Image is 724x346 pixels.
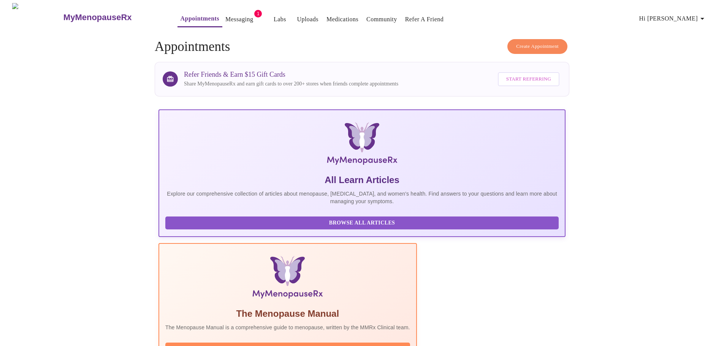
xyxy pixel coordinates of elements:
[63,13,132,22] h3: MyMenopauseRx
[268,12,292,27] button: Labs
[173,218,551,228] span: Browse All Articles
[274,14,286,25] a: Labs
[402,12,447,27] button: Refer a Friend
[294,12,322,27] button: Uploads
[165,219,561,226] a: Browse All Articles
[155,39,569,54] h4: Appointments
[254,10,262,17] span: 1
[177,11,222,27] button: Appointments
[165,308,410,320] h5: The Menopause Manual
[366,14,397,25] a: Community
[363,12,400,27] button: Community
[62,4,162,31] a: MyMenopauseRx
[507,39,567,54] button: Create Appointment
[639,13,707,24] span: Hi [PERSON_NAME]
[165,216,559,230] button: Browse All Articles
[165,174,559,186] h5: All Learn Articles
[636,11,710,26] button: Hi [PERSON_NAME]
[165,324,410,331] p: The Menopause Manual is a comprehensive guide to menopause, written by the MMRx Clinical team.
[165,190,559,205] p: Explore our comprehensive collection of articles about menopause, [MEDICAL_DATA], and women's hea...
[326,14,358,25] a: Medications
[498,72,559,86] button: Start Referring
[405,14,444,25] a: Refer a Friend
[323,12,361,27] button: Medications
[496,68,561,90] a: Start Referring
[181,13,219,24] a: Appointments
[225,14,253,25] a: Messaging
[184,80,398,88] p: Share MyMenopauseRx and earn gift cards to over 200+ stores when friends complete appointments
[227,122,497,168] img: MyMenopauseRx Logo
[297,14,318,25] a: Uploads
[12,3,62,32] img: MyMenopauseRx Logo
[184,71,398,79] h3: Refer Friends & Earn $15 Gift Cards
[204,256,371,302] img: Menopause Manual
[516,42,559,51] span: Create Appointment
[506,75,551,84] span: Start Referring
[222,12,256,27] button: Messaging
